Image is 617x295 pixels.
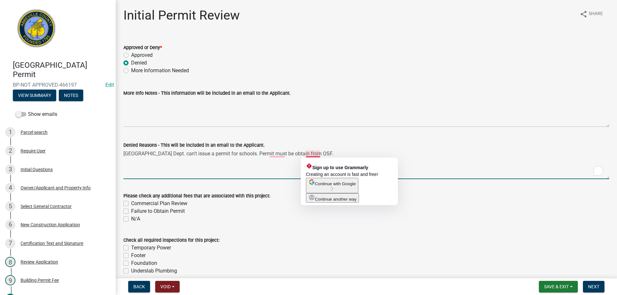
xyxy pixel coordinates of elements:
[123,143,265,148] label: Denied Reasons - This will be included in an email to the Applicant.
[131,207,185,215] label: Failure to Obtain Permit
[123,149,609,179] textarea: To enrich screen reader interactions, please activate Accessibility in Grammarly extension settings
[15,110,57,118] label: Show emails
[21,149,46,153] div: Require User
[13,61,111,79] h4: [GEOGRAPHIC_DATA] Permit
[5,220,15,230] div: 6
[131,259,157,267] label: Foundation
[21,204,72,209] div: Select General Contractor
[131,267,177,275] label: Underslab Plumbing
[59,90,83,101] button: Notes
[123,46,162,50] label: Approved or Deny
[5,238,15,248] div: 7
[105,82,114,88] wm-modal-confirm: Edit Application Number
[589,10,603,18] span: Share
[123,238,219,243] label: Check all required inspections for this project:
[128,281,150,292] button: Back
[21,241,83,246] div: Certification Text and Signature
[21,260,58,264] div: Review Application
[155,281,180,292] button: Void
[5,183,15,193] div: 4
[13,93,56,98] wm-modal-confirm: Summary
[131,200,187,207] label: Commercial Plan Review
[131,67,189,74] label: More Information Needed
[59,93,83,98] wm-modal-confirm: Notes
[580,10,587,18] i: share
[123,91,291,96] label: More Info Notes - This information will be included in an email to the Applicant.
[133,284,145,289] span: Back
[131,275,150,282] label: Framing
[21,167,53,172] div: Initial Questions
[588,284,599,289] span: Next
[5,127,15,137] div: 1
[21,186,91,190] div: Owner/Applicant and Property Info
[21,130,48,134] div: Parcel search
[5,257,15,267] div: 8
[5,275,15,285] div: 9
[21,222,80,227] div: New Construction Application
[21,278,59,282] div: Building Permit Fee
[544,284,569,289] span: Save & Exit
[131,215,140,223] label: N/A
[5,201,15,212] div: 5
[13,7,60,54] img: Abbeville County, South Carolina
[13,82,103,88] span: BP-NOT APPROVED-466197
[5,164,15,175] div: 3
[160,284,171,289] span: Void
[105,82,114,88] a: Edit
[131,51,153,59] label: Approved
[583,281,604,292] button: Next
[131,252,146,259] label: Footer
[5,146,15,156] div: 2
[539,281,578,292] button: Save & Exit
[13,90,56,101] button: View Summary
[575,8,608,20] button: shareShare
[123,194,270,198] label: Please check any additional fees that are associated with this project:
[123,8,240,23] h1: Initial Permit Review
[131,59,147,67] label: Denied
[131,244,171,252] label: Temporary Power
